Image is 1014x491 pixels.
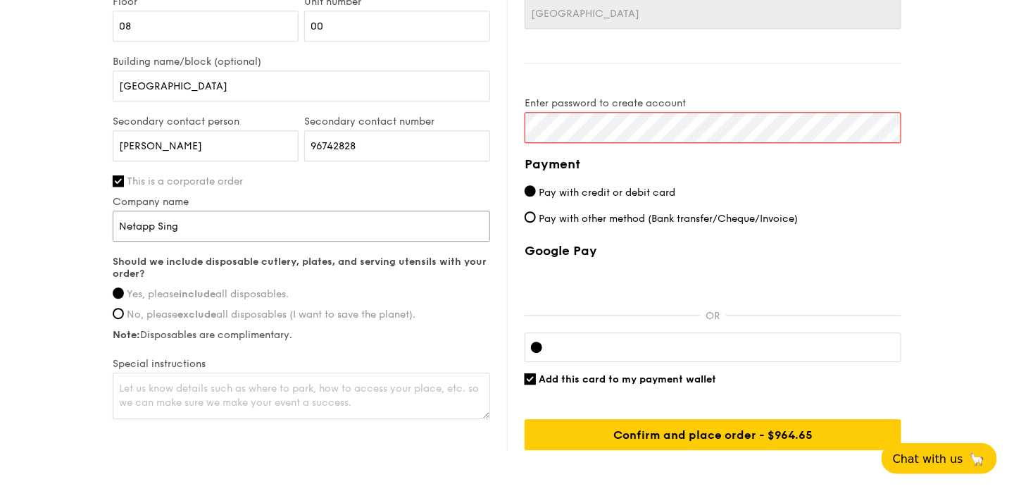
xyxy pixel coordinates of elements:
p: OR [701,310,726,322]
strong: include [179,288,215,300]
span: No, please all disposables (I want to save the planet). [127,309,415,321]
input: Confirm and place order - $964.65 [525,419,901,450]
span: Add this card to my payment wallet [539,373,716,385]
span: This is a corporate order [127,175,243,187]
span: Yes, please all disposables. [127,288,289,300]
span: Pay with credit or debit card [539,187,675,199]
strong: exclude [177,309,216,321]
strong: Note: [113,329,140,341]
input: Pay with credit or debit card [525,185,536,197]
label: Secondary contact person [113,116,299,128]
h4: Payment [525,154,901,174]
input: This is a corporate order [113,175,124,187]
strong: Should we include disposable cutlery, plates, and serving utensils with your order? [113,256,487,280]
label: Disposables are complimentary. [113,329,490,341]
span: 🦙 [969,451,986,467]
span: Chat with us [893,452,963,466]
input: No, pleaseexcludeall disposables (I want to save the planet). [113,308,124,319]
label: Enter password to create account [525,97,901,109]
span: Pay with other method (Bank transfer/Cheque/Invoice) [539,213,798,225]
input: Pay with other method (Bank transfer/Cheque/Invoice) [525,211,536,223]
iframe: Secure payment button frame [525,267,901,298]
label: Building name/block (optional) [113,56,490,68]
label: Secondary contact number [304,116,490,128]
button: Chat with us🦙 [882,443,997,474]
input: Yes, pleaseincludeall disposables. [113,287,124,299]
label: Google Pay [525,243,901,259]
iframe: Secure card payment input frame [553,342,895,353]
label: Special instructions [113,358,490,370]
label: Company name [113,196,490,208]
